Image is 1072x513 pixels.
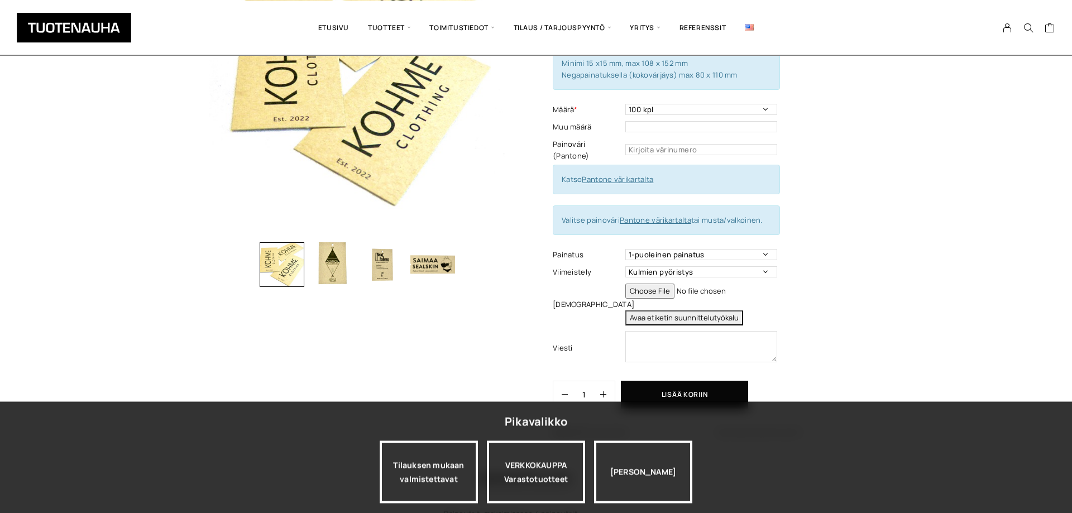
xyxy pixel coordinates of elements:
[625,310,743,325] button: Avaa etiketin suunnittelutyökalu
[553,342,623,354] label: Viesti
[620,8,669,46] span: Yritys
[360,242,405,287] img: Riippulappu 3
[594,440,692,503] div: [PERSON_NAME]
[621,381,748,409] button: Lisää koriin
[487,440,585,503] a: VERKKOKAUPPAVarastotuotteet
[420,8,504,46] span: Toimitustiedot
[625,144,777,155] input: Kirjoita värinumero
[553,299,623,310] label: [DEMOGRAPHIC_DATA]
[309,8,358,46] a: Etusivu
[553,121,623,133] label: Muu määrä
[17,12,131,42] img: Tuotenauha Oy
[997,22,1018,32] a: My Account
[553,266,623,278] label: Viimeistely
[562,174,653,184] span: Katso
[553,249,623,261] label: Painatus
[410,242,455,287] img: Riippulappu 4
[553,138,623,162] label: Painoväri (Pantone)
[582,174,653,184] a: Pantone värikartalta
[562,215,763,225] span: Valitse painoväri tai musta/valkoinen.
[504,8,621,46] span: Tilaus / Tarjouspyyntö
[1045,22,1055,35] a: Cart
[505,411,567,432] div: Pikavalikko
[1018,22,1039,32] button: Search
[358,8,420,46] span: Tuotteet
[553,104,623,116] label: Määrä
[670,8,736,46] a: Referenssit
[380,440,478,503] a: Tilauksen mukaan valmistettavat
[310,242,355,287] img: Riippulappu 2
[568,381,600,408] input: Määrä
[620,215,691,225] a: Pantone värikartalta
[745,24,754,30] img: English
[487,440,585,503] div: VERKKOKAUPPA Varastotuotteet
[562,58,738,80] span: Minimi 15 x15 mm, max 108 x 152 mm Negapainatuksella (kokovärjäys) max 80 x 110 mm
